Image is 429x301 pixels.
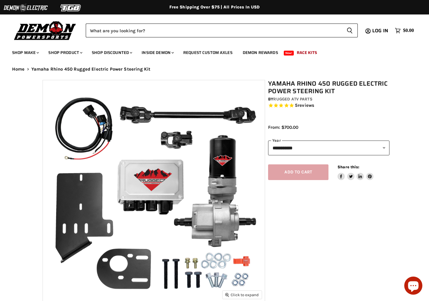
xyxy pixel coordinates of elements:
[86,24,342,37] input: Search
[268,80,389,95] h1: Yamaha Rhino 450 Rugged Electric Power Steering Kit
[268,103,389,109] span: Rated 5.0 out of 5 stars 5 reviews
[137,46,178,59] a: Inside Demon
[392,26,417,35] a: $0.00
[44,46,86,59] a: Shop Product
[338,165,359,169] span: Share this:
[403,28,414,33] span: $0.00
[338,164,373,180] aside: Share this:
[12,20,78,41] img: Demon Powersports
[3,2,48,14] img: Demon Electric Logo 2
[298,103,314,108] span: reviews
[12,67,25,72] a: Home
[8,46,43,59] a: Shop Make
[268,125,298,130] span: From: $700.00
[295,103,314,108] span: 5 reviews
[372,27,388,34] span: Log in
[342,24,358,37] button: Search
[268,141,389,155] select: year
[268,96,389,103] div: by
[238,46,283,59] a: Demon Rewards
[292,46,322,59] a: Race Kits
[8,44,412,59] ul: Main menu
[225,293,259,297] span: Click to expand
[370,28,392,33] a: Log in
[284,51,294,55] span: New!
[48,2,94,14] img: TGB Logo 2
[86,24,358,37] form: Product
[402,277,424,296] inbox-online-store-chat: Shopify online store chat
[87,46,136,59] a: Shop Discounted
[31,67,151,72] span: Yamaha Rhino 450 Rugged Electric Power Steering Kit
[273,97,312,102] a: Rugged ATV Parts
[179,46,237,59] a: Request Custom Axles
[223,291,262,299] button: Click to expand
